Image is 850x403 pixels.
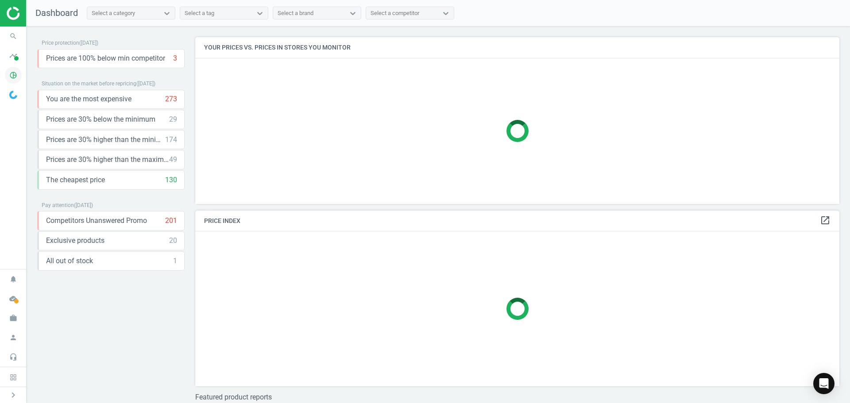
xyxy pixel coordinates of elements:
[46,216,147,226] span: Competitors Unanswered Promo
[5,271,22,288] i: notifications
[165,135,177,145] div: 174
[169,236,177,246] div: 20
[2,389,24,401] button: chevron_right
[8,390,19,400] i: chevron_right
[185,9,214,17] div: Select a tag
[46,115,155,124] span: Prices are 30% below the minimum
[46,135,165,145] span: Prices are 30% higher than the minimum
[165,216,177,226] div: 201
[35,8,78,18] span: Dashboard
[5,329,22,346] i: person
[9,91,17,99] img: wGWNvw8QSZomAAAAABJRU5ErkJggg==
[46,54,165,63] span: Prices are 100% below min competitor
[165,94,177,104] div: 273
[136,81,155,87] span: ( [DATE] )
[173,256,177,266] div: 1
[195,211,839,231] h4: Price Index
[5,28,22,45] i: search
[42,202,74,208] span: Pay attention
[813,373,835,394] div: Open Intercom Messenger
[195,37,839,58] h4: Your prices vs. prices in stores you monitor
[195,393,839,401] h3: Featured product reports
[820,215,831,226] a: open_in_new
[173,54,177,63] div: 3
[5,67,22,84] i: pie_chart_outlined
[46,236,104,246] span: Exclusive products
[42,40,79,46] span: Price protection
[371,9,419,17] div: Select a competitor
[5,349,22,365] i: headset_mic
[169,155,177,165] div: 49
[278,9,313,17] div: Select a brand
[74,202,93,208] span: ( [DATE] )
[46,155,169,165] span: Prices are 30% higher than the maximal
[5,47,22,64] i: timeline
[169,115,177,124] div: 29
[820,215,831,226] i: open_in_new
[5,290,22,307] i: cloud_done
[7,7,70,20] img: ajHJNr6hYgQAAAAASUVORK5CYII=
[46,256,93,266] span: All out of stock
[92,9,135,17] div: Select a category
[42,81,136,87] span: Situation on the market before repricing
[79,40,98,46] span: ( [DATE] )
[46,175,105,185] span: The cheapest price
[46,94,131,104] span: You are the most expensive
[5,310,22,326] i: work
[165,175,177,185] div: 130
